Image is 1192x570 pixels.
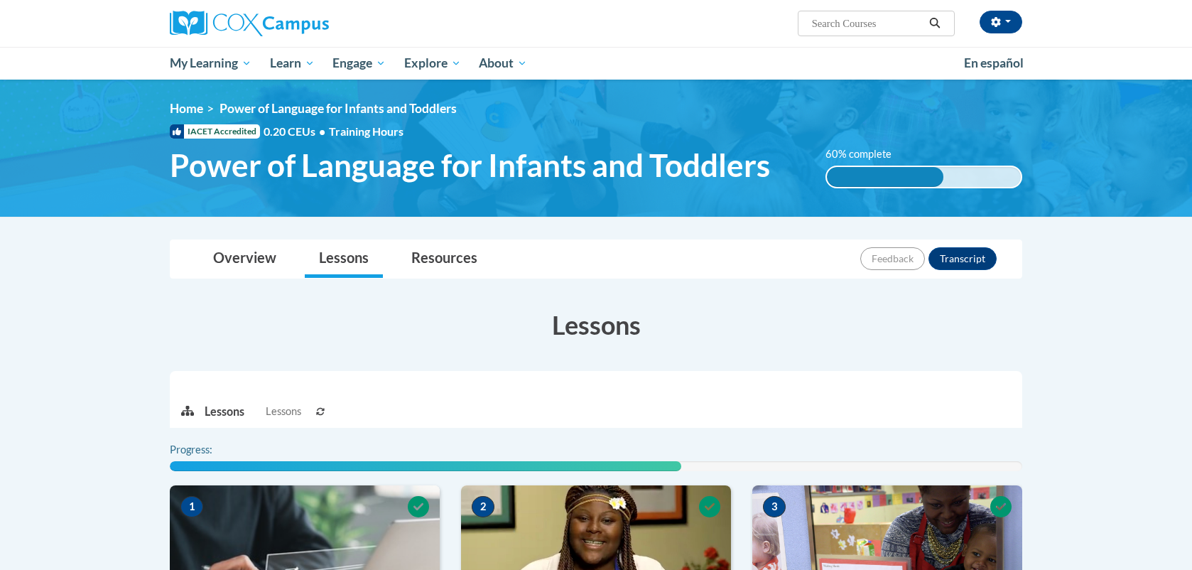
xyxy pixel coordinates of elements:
[397,240,492,278] a: Resources
[470,47,537,80] a: About
[170,442,251,458] label: Progress:
[964,55,1024,70] span: En español
[170,307,1022,343] h3: Lessons
[980,11,1022,33] button: Account Settings
[955,48,1033,78] a: En español
[205,404,244,419] p: Lessons
[261,47,324,80] a: Learn
[170,124,260,139] span: IACET Accredited
[472,496,494,517] span: 2
[329,124,403,138] span: Training Hours
[395,47,470,80] a: Explore
[170,101,203,116] a: Home
[170,146,770,184] span: Power of Language for Infants and Toddlers
[161,47,261,80] a: My Learning
[170,11,329,36] img: Cox Campus
[924,15,946,32] button: Search
[180,496,203,517] span: 1
[148,47,1044,80] div: Main menu
[199,240,291,278] a: Overview
[825,146,907,162] label: 60% complete
[264,124,329,139] span: 0.20 CEUs
[763,496,786,517] span: 3
[170,11,440,36] a: Cox Campus
[860,247,925,270] button: Feedback
[170,55,251,72] span: My Learning
[305,240,383,278] a: Lessons
[928,247,997,270] button: Transcript
[332,55,386,72] span: Engage
[479,55,527,72] span: About
[266,404,301,419] span: Lessons
[827,167,943,187] div: 60% complete
[404,55,461,72] span: Explore
[270,55,315,72] span: Learn
[323,47,395,80] a: Engage
[811,15,924,32] input: Search Courses
[220,101,457,116] span: Power of Language for Infants and Toddlers
[319,124,325,138] span: •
